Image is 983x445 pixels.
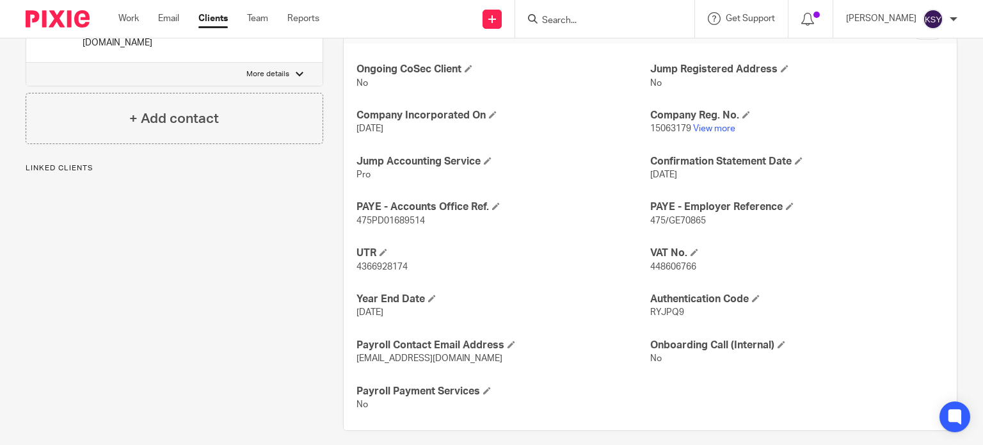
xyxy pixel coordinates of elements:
h4: Company Reg. No. [650,109,944,122]
a: Team [247,12,268,25]
span: No [650,354,662,363]
span: 4366928174 [356,263,408,271]
span: RYJPQ9 [650,308,684,317]
h4: Ongoing CoSec Client [356,63,650,76]
span: 475/GE70865 [650,216,706,225]
img: Pixie [26,10,90,28]
span: Pro [356,170,371,179]
h4: PAYE - Accounts Office Ref. [356,200,650,214]
span: 15063179 [650,124,691,133]
h4: Payroll Contact Email Address [356,339,650,352]
span: No [356,79,368,88]
span: [DATE] [356,124,383,133]
p: More details [246,69,289,79]
h4: Jump Registered Address [650,63,944,76]
a: View more [693,124,735,133]
span: No [356,400,368,409]
input: Search [541,15,656,27]
a: Email [158,12,179,25]
span: [EMAIL_ADDRESS][DOMAIN_NAME] [356,354,502,363]
span: 448606766 [650,263,696,271]
p: [PERSON_NAME] [846,12,916,25]
h4: Jump Accounting Service [356,155,650,168]
h4: Payroll Payment Services [356,385,650,398]
p: Linked clients [26,163,323,174]
a: Work [118,12,139,25]
span: 475PD01689514 [356,216,425,225]
span: No [650,79,662,88]
a: Reports [287,12,319,25]
h4: Confirmation Statement Date [650,155,944,168]
h4: UTR [356,247,650,260]
h4: PAYE - Employer Reference [650,200,944,214]
img: svg%3E [923,9,943,29]
a: Clients [198,12,228,25]
h4: Authentication Code [650,293,944,306]
h4: VAT No. [650,247,944,260]
h4: + Add contact [129,109,219,129]
span: Get Support [726,14,775,23]
h4: Year End Date [356,293,650,306]
h4: Onboarding Call (Internal) [650,339,944,352]
h4: Company Incorporated On [356,109,650,122]
span: [DATE] [356,308,383,317]
span: [DATE] [650,170,677,179]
